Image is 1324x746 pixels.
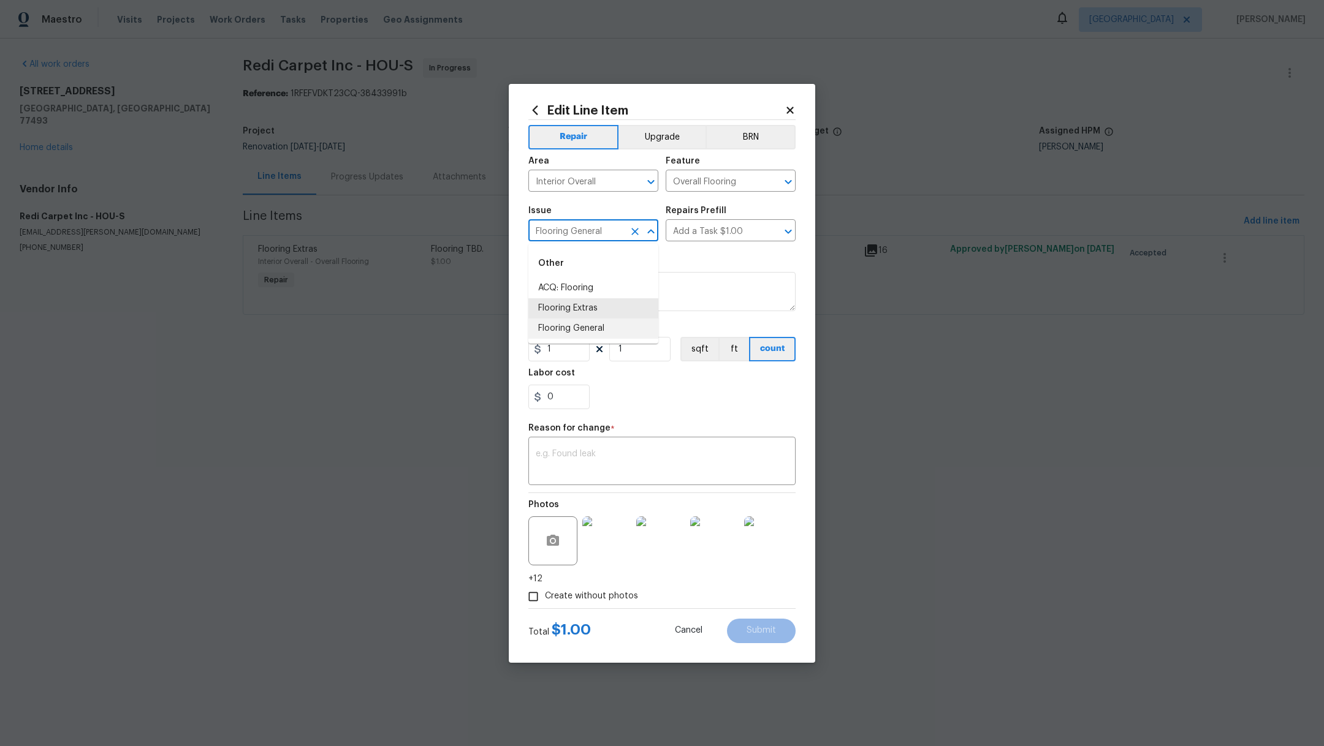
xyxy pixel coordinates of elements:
textarea: Flooring TBD. [528,272,796,311]
li: Flooring General [528,318,658,339]
h2: Edit Line Item [528,104,785,117]
h5: Area [528,157,549,165]
button: Cancel [655,619,722,643]
button: Clear [626,223,644,240]
h5: Repairs Prefill [666,206,726,215]
span: Cancel [675,626,702,635]
button: Upgrade [618,125,706,149]
span: Create without photos [545,590,638,603]
button: Repair [528,125,618,149]
button: Open [780,173,797,190]
h5: Issue [528,206,552,215]
button: ft [718,337,749,361]
button: Submit [727,619,796,643]
li: Flooring Extras [528,298,658,318]
span: +12 [528,573,542,585]
button: Open [642,173,660,190]
span: Submit [747,626,776,635]
button: Close [642,223,660,240]
button: count [749,337,796,361]
h5: Photos [528,500,559,509]
button: Open [780,223,797,240]
button: BRN [706,125,796,149]
span: $ 1.00 [552,622,591,637]
h5: Feature [666,157,700,165]
h5: Labor cost [528,369,575,377]
h5: Reason for change [528,424,611,432]
div: Total [528,624,591,638]
div: Other [528,249,658,278]
button: sqft [680,337,718,361]
li: ACQ: Flooring [528,278,658,298]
